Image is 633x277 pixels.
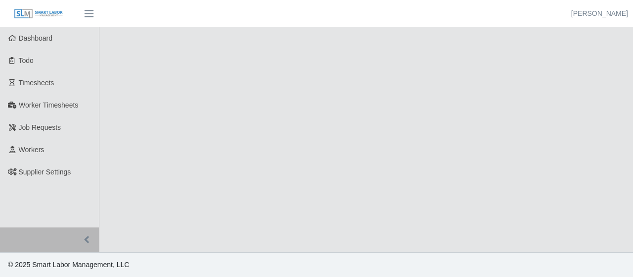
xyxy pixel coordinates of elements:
[14,8,63,19] img: SLM Logo
[19,168,71,176] span: Supplier Settings
[8,261,129,269] span: © 2025 Smart Labor Management, LLC
[19,146,45,154] span: Workers
[19,101,78,109] span: Worker Timesheets
[571,8,628,19] a: [PERSON_NAME]
[19,79,54,87] span: Timesheets
[19,56,34,64] span: Todo
[19,123,61,131] span: Job Requests
[19,34,53,42] span: Dashboard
